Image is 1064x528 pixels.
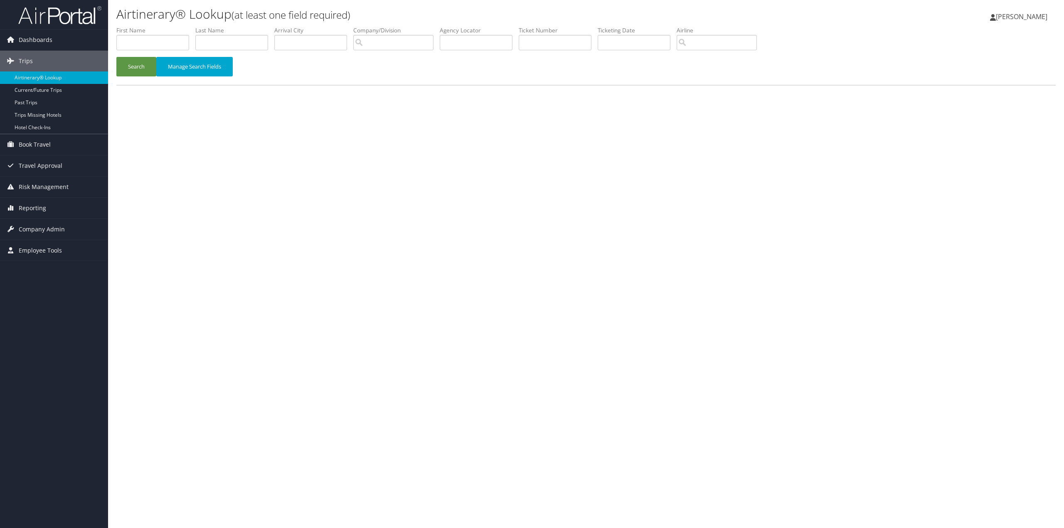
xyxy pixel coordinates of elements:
small: (at least one field required) [232,8,350,22]
span: Employee Tools [19,240,62,261]
button: Manage Search Fields [156,57,233,76]
label: Last Name [195,26,274,34]
span: Travel Approval [19,155,62,176]
span: Company Admin [19,219,65,240]
span: Trips [19,51,33,71]
img: airportal-logo.png [18,5,101,25]
label: Company/Division [353,26,440,34]
label: Ticketing Date [598,26,677,34]
label: Arrival City [274,26,353,34]
span: Book Travel [19,134,51,155]
label: First Name [116,26,195,34]
button: Search [116,57,156,76]
span: [PERSON_NAME] [996,12,1047,21]
a: [PERSON_NAME] [990,4,1056,29]
span: Dashboards [19,29,52,50]
label: Airline [677,26,763,34]
span: Reporting [19,198,46,219]
label: Ticket Number [519,26,598,34]
h1: Airtinerary® Lookup [116,5,743,23]
label: Agency Locator [440,26,519,34]
span: Risk Management [19,177,69,197]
